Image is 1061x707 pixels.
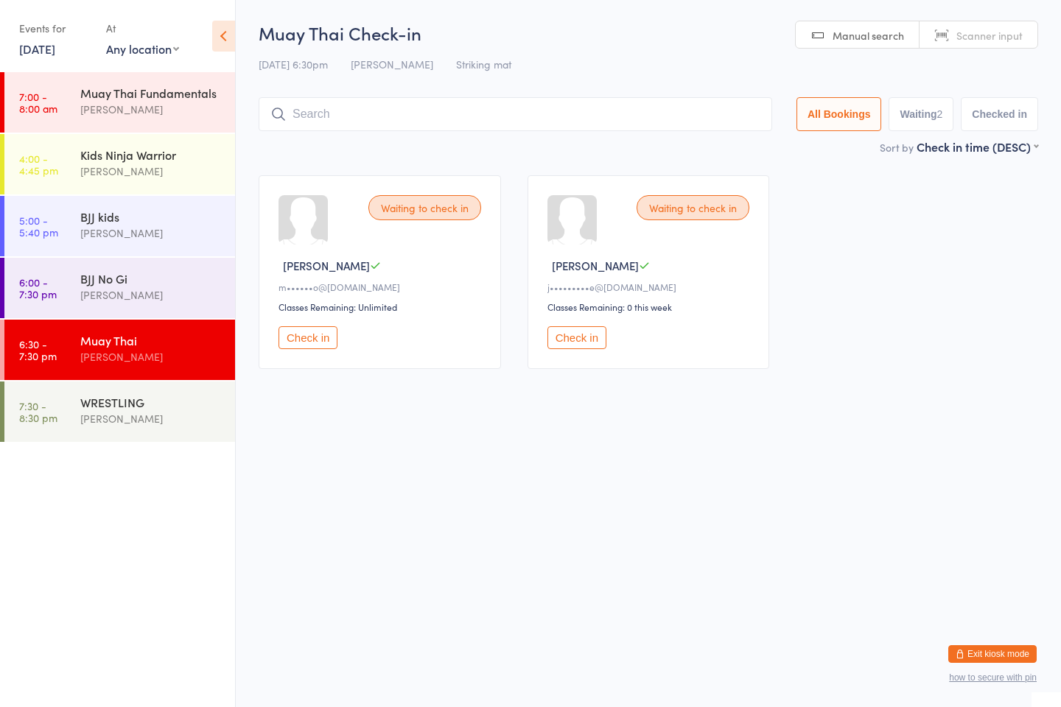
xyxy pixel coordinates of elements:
[19,400,57,423] time: 7:30 - 8:30 pm
[4,320,235,380] a: 6:30 -7:30 pmMuay Thai[PERSON_NAME]
[552,258,639,273] span: [PERSON_NAME]
[80,348,223,365] div: [PERSON_NAME]
[833,28,904,43] span: Manual search
[19,152,58,176] time: 4:00 - 4:45 pm
[4,196,235,256] a: 5:00 -5:40 pmBJJ kids[PERSON_NAME]
[106,16,179,41] div: At
[19,41,55,57] a: [DATE]
[279,326,337,349] button: Check in
[80,410,223,427] div: [PERSON_NAME]
[19,16,91,41] div: Events for
[19,276,57,300] time: 6:00 - 7:30 pm
[956,28,1023,43] span: Scanner input
[80,163,223,180] div: [PERSON_NAME]
[19,91,57,114] time: 7:00 - 8:00 am
[937,108,943,120] div: 2
[796,97,882,131] button: All Bookings
[368,195,481,220] div: Waiting to check in
[80,332,223,348] div: Muay Thai
[80,225,223,242] div: [PERSON_NAME]
[961,97,1038,131] button: Checked in
[80,147,223,163] div: Kids Ninja Warrior
[456,57,511,71] span: Striking mat
[4,134,235,194] a: 4:00 -4:45 pmKids Ninja Warrior[PERSON_NAME]
[259,21,1038,45] h2: Muay Thai Check-in
[279,281,486,293] div: m••••••o@[DOMAIN_NAME]
[948,645,1037,663] button: Exit kiosk mode
[80,270,223,286] div: BJJ No Gi
[547,281,754,293] div: j•••••••••e@[DOMAIN_NAME]
[19,338,57,362] time: 6:30 - 7:30 pm
[949,672,1037,683] button: how to secure with pin
[80,208,223,225] div: BJJ kids
[880,140,914,155] label: Sort by
[283,258,370,273] span: [PERSON_NAME]
[351,57,433,71] span: [PERSON_NAME]
[547,300,754,313] div: Classes Remaining: 0 this week
[80,85,223,101] div: Muay Thai Fundamentals
[917,138,1038,155] div: Check in time (DESC)
[4,258,235,318] a: 6:00 -7:30 pmBJJ No Gi[PERSON_NAME]
[80,286,223,303] div: [PERSON_NAME]
[279,300,486,313] div: Classes Remaining: Unlimited
[106,41,179,57] div: Any location
[80,394,223,410] div: WRESTLING
[259,57,328,71] span: [DATE] 6:30pm
[637,195,749,220] div: Waiting to check in
[889,97,953,131] button: Waiting2
[80,101,223,118] div: [PERSON_NAME]
[19,214,58,238] time: 5:00 - 5:40 pm
[4,381,235,442] a: 7:30 -8:30 pmWRESTLING[PERSON_NAME]
[259,97,772,131] input: Search
[547,326,606,349] button: Check in
[4,72,235,133] a: 7:00 -8:00 amMuay Thai Fundamentals[PERSON_NAME]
